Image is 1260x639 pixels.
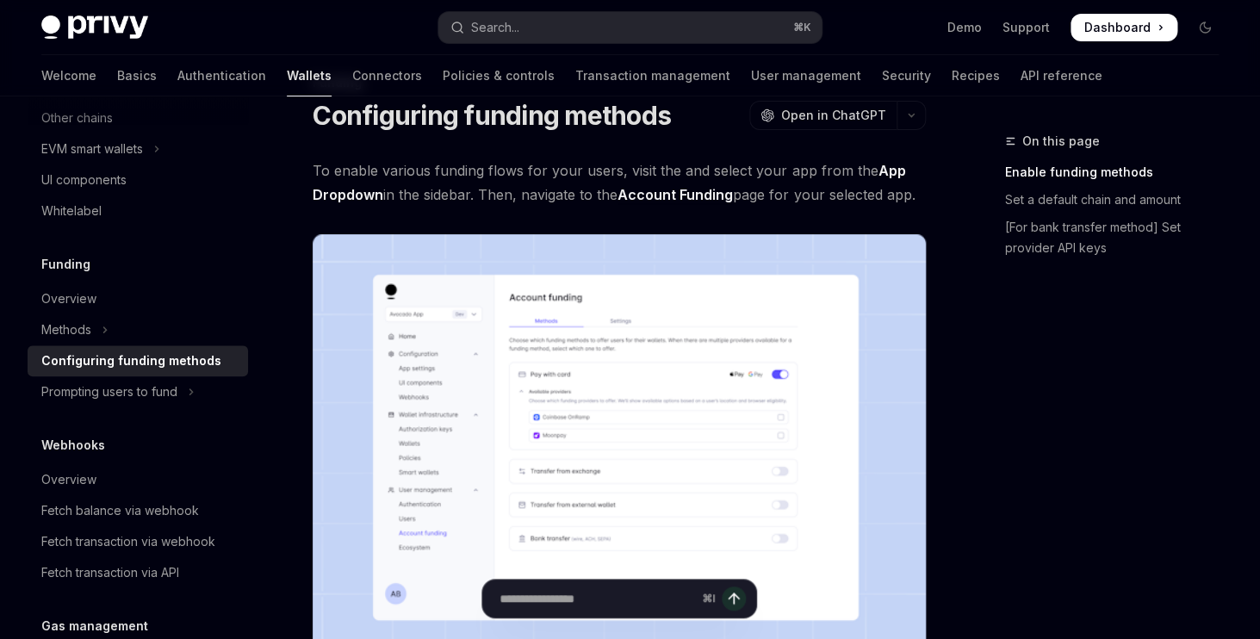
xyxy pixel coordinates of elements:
[287,55,332,96] a: Wallets
[1005,158,1232,186] a: Enable funding methods
[749,101,897,130] button: Open in ChatGPT
[41,170,127,190] div: UI components
[1021,55,1102,96] a: API reference
[28,376,248,407] button: Toggle Prompting users to fund section
[1005,214,1232,262] a: [For bank transfer method] Set provider API keys
[618,186,733,204] a: Account Funding
[28,195,248,226] a: Whitelabel
[500,580,695,617] input: Ask a question...
[41,562,179,583] div: Fetch transaction via API
[41,351,221,371] div: Configuring funding methods
[117,55,157,96] a: Basics
[28,345,248,376] a: Configuring funding methods
[722,586,746,611] button: Send message
[1191,14,1219,41] button: Toggle dark mode
[952,55,1000,96] a: Recipes
[313,100,671,131] h1: Configuring funding methods
[41,201,102,221] div: Whitelabel
[438,12,822,43] button: Open search
[41,55,96,96] a: Welcome
[1002,19,1050,36] a: Support
[1022,131,1100,152] span: On this page
[28,314,248,345] button: Toggle Methods section
[793,21,811,34] span: ⌘ K
[471,17,519,38] div: Search...
[41,500,199,521] div: Fetch balance via webhook
[28,526,248,557] a: Fetch transaction via webhook
[177,55,266,96] a: Authentication
[751,55,861,96] a: User management
[41,616,148,636] h5: Gas management
[41,288,96,309] div: Overview
[41,382,177,402] div: Prompting users to fund
[41,139,143,159] div: EVM smart wallets
[781,107,886,124] span: Open in ChatGPT
[28,283,248,314] a: Overview
[41,16,148,40] img: dark logo
[28,495,248,526] a: Fetch balance via webhook
[352,55,422,96] a: Connectors
[313,158,926,207] span: To enable various funding flows for your users, visit the and select your app from the in the sid...
[28,133,248,164] button: Toggle EVM smart wallets section
[1071,14,1177,41] a: Dashboard
[575,55,730,96] a: Transaction management
[1005,186,1232,214] a: Set a default chain and amount
[41,531,215,552] div: Fetch transaction via webhook
[882,55,931,96] a: Security
[443,55,555,96] a: Policies & controls
[41,319,91,340] div: Methods
[28,164,248,195] a: UI components
[1084,19,1151,36] span: Dashboard
[28,557,248,588] a: Fetch transaction via API
[41,254,90,275] h5: Funding
[28,464,248,495] a: Overview
[41,435,105,456] h5: Webhooks
[41,469,96,490] div: Overview
[947,19,982,36] a: Demo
